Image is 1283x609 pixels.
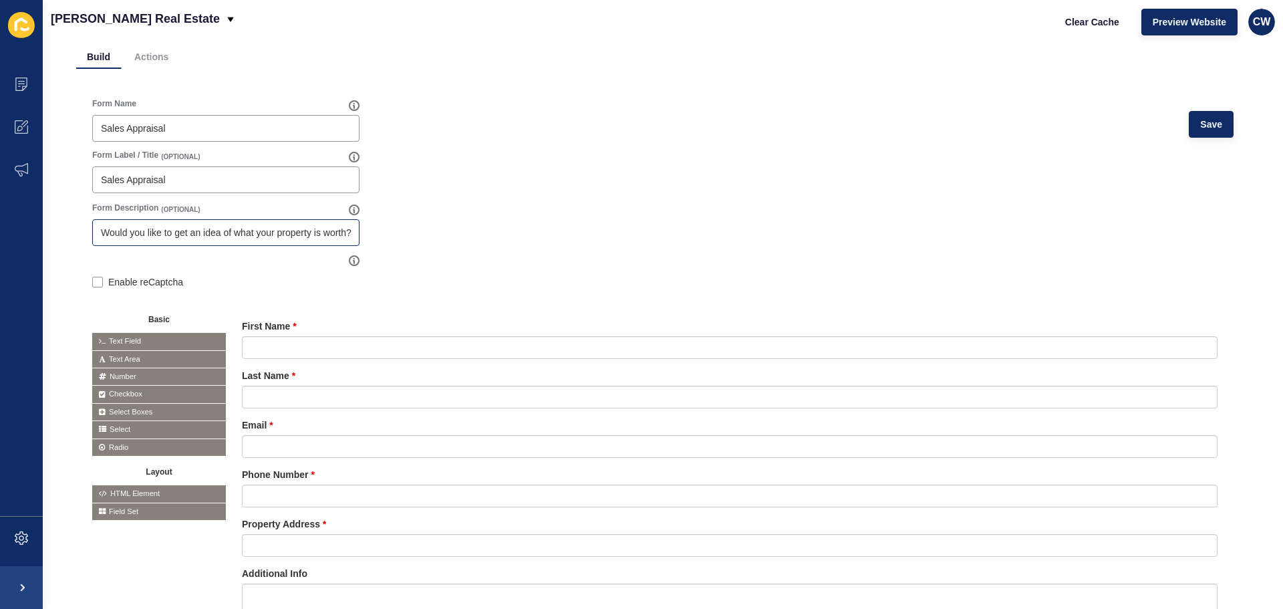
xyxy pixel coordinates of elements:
span: (OPTIONAL) [161,205,200,215]
label: Form Label / Title [92,150,158,160]
label: Enable reCaptcha [108,275,183,289]
label: Last Name [242,369,295,382]
span: HTML Element [92,485,226,502]
label: First Name [242,320,297,333]
span: Number [92,368,226,385]
span: Clear Cache [1065,15,1119,29]
label: Email [242,418,273,432]
label: Form Description [92,203,158,213]
span: Radio [92,439,226,456]
li: Actions [124,45,179,69]
span: Field Set [92,503,226,520]
span: Text Area [92,351,226,368]
li: Build [76,45,121,69]
label: Additional Info [242,567,307,580]
span: Checkbox [92,386,226,402]
span: Text Field [92,333,226,350]
p: [PERSON_NAME] Real Estate [51,2,220,35]
button: Basic [92,310,226,326]
button: Layout [92,463,226,479]
span: CW [1253,15,1271,29]
label: Phone Number [242,468,315,481]
span: Preview Website [1153,15,1226,29]
button: Clear Cache [1054,9,1131,35]
span: Select Boxes [92,404,226,420]
label: Property Address [242,517,326,531]
span: Select [92,421,226,438]
label: Form Name [92,98,136,109]
button: Preview Website [1141,9,1238,35]
span: (OPTIONAL) [161,152,200,162]
button: Save [1189,111,1234,138]
span: Save [1200,118,1222,131]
